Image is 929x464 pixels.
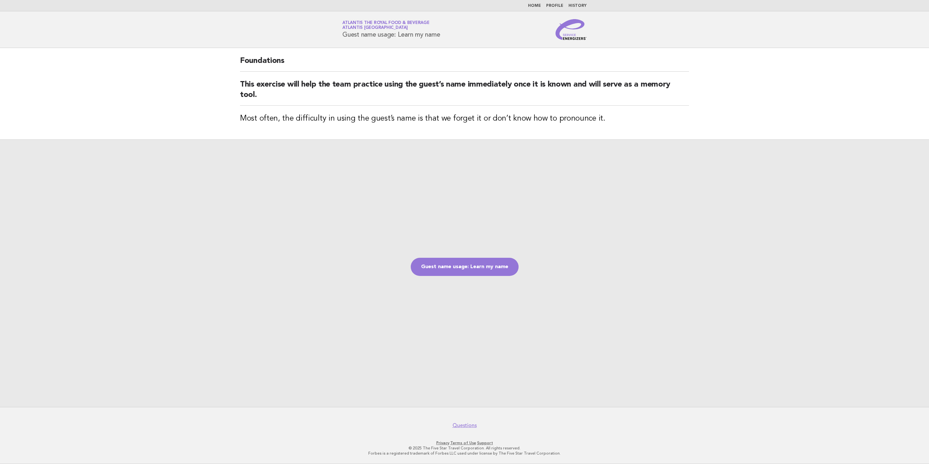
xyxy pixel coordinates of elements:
[411,258,519,276] a: Guest name usage: Learn my name
[342,21,440,38] h1: Guest name usage: Learn my name
[240,113,689,124] h3: Most often, the difficulty in using the guest’s name is that we forget it or don’t know how to pr...
[342,21,430,30] a: Atlantis the Royal Food & BeverageAtlantis [GEOGRAPHIC_DATA]
[266,446,663,451] p: © 2025 The Five Star Travel Corporation. All rights reserved.
[436,441,449,445] a: Privacy
[342,26,408,30] span: Atlantis [GEOGRAPHIC_DATA]
[240,56,689,72] h2: Foundations
[450,441,476,445] a: Terms of Use
[266,451,663,456] p: Forbes is a registered trademark of Forbes LLC used under license by The Five Star Travel Corpora...
[240,79,689,106] h2: This exercise will help the team practice using the guest’s name immediately once it is known and...
[528,4,541,8] a: Home
[546,4,563,8] a: Profile
[568,4,587,8] a: History
[266,440,663,446] p: · ·
[453,422,477,429] a: Questions
[477,441,493,445] a: Support
[556,19,587,40] img: Service Energizers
